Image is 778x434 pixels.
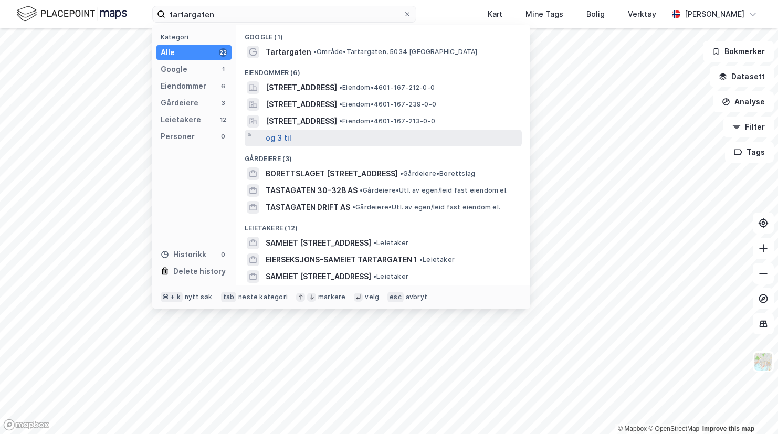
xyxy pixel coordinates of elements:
[266,167,398,180] span: BORETTSLAGET [STREET_ADDRESS]
[161,97,198,109] div: Gårdeiere
[360,186,363,194] span: •
[373,272,376,280] span: •
[703,41,774,62] button: Bokmerker
[313,48,478,56] span: Område • Tartargaten, 5034 [GEOGRAPHIC_DATA]
[419,256,423,263] span: •
[400,170,403,177] span: •
[753,352,773,372] img: Z
[339,100,436,109] span: Eiendom • 4601-167-239-0-0
[219,115,227,124] div: 12
[360,186,508,195] span: Gårdeiere • Utl. av egen/leid fast eiendom el.
[161,248,206,261] div: Historikk
[586,8,605,20] div: Bolig
[387,292,404,302] div: esc
[685,8,744,20] div: [PERSON_NAME]
[219,48,227,57] div: 22
[219,132,227,141] div: 0
[266,253,417,266] span: EIERSEKSJONS-SAMEIET TARTARGATEN 1
[525,8,563,20] div: Mine Tags
[266,46,311,58] span: Tartargaten
[17,5,127,23] img: logo.f888ab2527a4732fd821a326f86c7f29.svg
[236,216,530,235] div: Leietakere (12)
[266,270,371,283] span: SAMEIET [STREET_ADDRESS]
[365,293,379,301] div: velg
[3,419,49,431] a: Mapbox homepage
[339,83,435,92] span: Eiendom • 4601-167-212-0-0
[236,25,530,44] div: Google (1)
[236,60,530,79] div: Eiendommer (6)
[161,46,175,59] div: Alle
[628,8,656,20] div: Verktøy
[723,117,774,137] button: Filter
[352,203,355,211] span: •
[161,33,232,41] div: Kategori
[339,83,342,91] span: •
[339,117,435,125] span: Eiendom • 4601-167-213-0-0
[339,100,342,108] span: •
[236,146,530,165] div: Gårdeiere (3)
[373,239,376,247] span: •
[161,130,195,143] div: Personer
[266,184,358,197] span: TASTAGATEN 30-32B AS
[266,115,337,128] span: [STREET_ADDRESS]
[313,48,317,56] span: •
[726,384,778,434] iframe: Chat Widget
[339,117,342,125] span: •
[221,292,237,302] div: tab
[419,256,455,264] span: Leietaker
[406,293,427,301] div: avbryt
[318,293,345,301] div: markere
[266,81,337,94] span: [STREET_ADDRESS]
[488,8,502,20] div: Kart
[165,6,403,22] input: Søk på adresse, matrikkel, gårdeiere, leietakere eller personer
[266,237,371,249] span: SAMEIET [STREET_ADDRESS]
[219,99,227,107] div: 3
[702,425,754,432] a: Improve this map
[161,63,187,76] div: Google
[219,250,227,259] div: 0
[725,142,774,163] button: Tags
[726,384,778,434] div: Kontrollprogram for chat
[161,113,201,126] div: Leietakere
[710,66,774,87] button: Datasett
[373,272,408,281] span: Leietaker
[266,201,350,214] span: TASTAGATEN DRIFT AS
[373,239,408,247] span: Leietaker
[352,203,500,211] span: Gårdeiere • Utl. av egen/leid fast eiendom el.
[161,80,206,92] div: Eiendommer
[238,293,288,301] div: neste kategori
[185,293,213,301] div: nytt søk
[400,170,475,178] span: Gårdeiere • Borettslag
[173,265,226,278] div: Delete history
[266,98,337,111] span: [STREET_ADDRESS]
[266,132,291,144] button: og 3 til
[219,65,227,73] div: 1
[161,292,183,302] div: ⌘ + k
[219,82,227,90] div: 6
[648,425,699,432] a: OpenStreetMap
[713,91,774,112] button: Analyse
[618,425,647,432] a: Mapbox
